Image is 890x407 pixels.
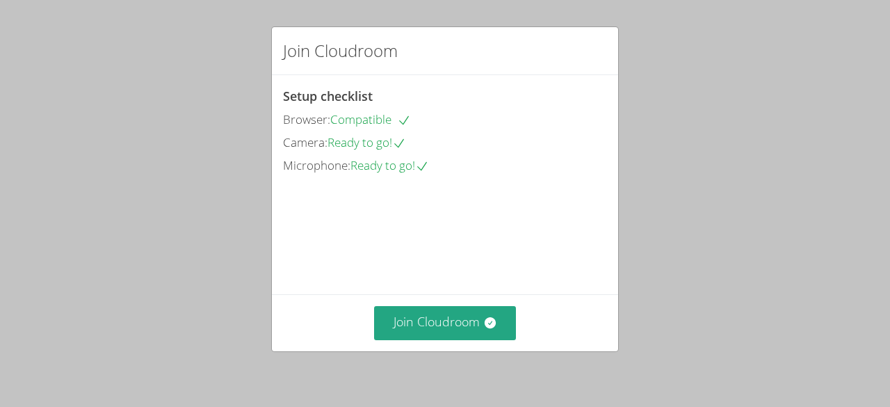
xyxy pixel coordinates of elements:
[283,88,373,104] span: Setup checklist
[283,111,330,127] span: Browser:
[350,157,429,173] span: Ready to go!
[283,157,350,173] span: Microphone:
[374,306,517,340] button: Join Cloudroom
[327,134,406,150] span: Ready to go!
[283,38,398,63] h2: Join Cloudroom
[283,134,327,150] span: Camera:
[330,111,411,127] span: Compatible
